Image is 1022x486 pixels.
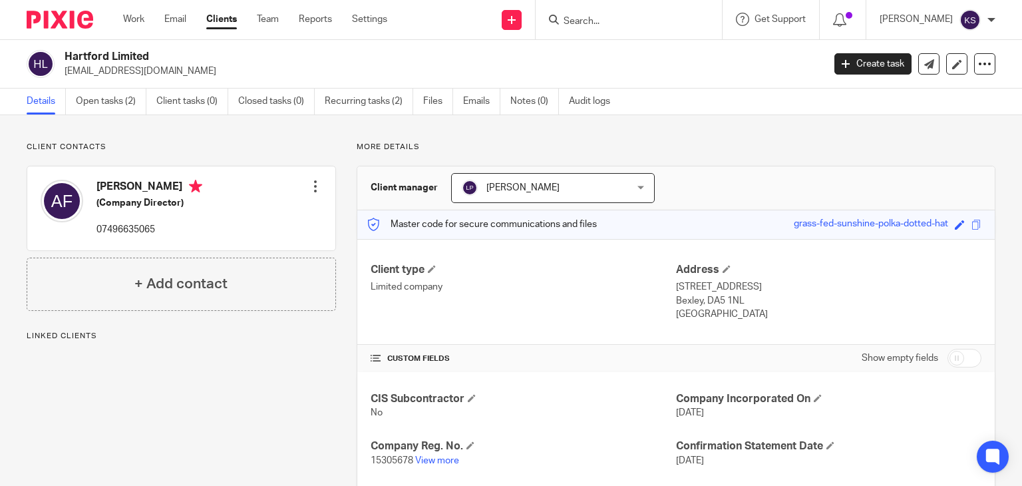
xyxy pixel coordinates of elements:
a: Clients [206,13,237,26]
h4: Company Incorporated On [676,392,981,406]
h4: [PERSON_NAME] [96,180,202,196]
a: Recurring tasks (2) [325,89,413,115]
img: svg%3E [462,180,478,196]
h4: Confirmation Statement Date [676,439,981,453]
span: [PERSON_NAME] [486,183,560,192]
p: [EMAIL_ADDRESS][DOMAIN_NAME] [65,65,814,78]
span: [DATE] [676,456,704,465]
div: grass-fed-sunshine-polka-dotted-hat [794,217,948,232]
a: Client tasks (0) [156,89,228,115]
h5: (Company Director) [96,196,202,210]
p: [STREET_ADDRESS] [676,280,981,294]
h4: CIS Subcontractor [371,392,676,406]
h3: Client manager [371,181,438,194]
img: Pixie [27,11,93,29]
p: 07496635065 [96,223,202,236]
h2: Hartford Limited [65,50,665,64]
a: Emails [463,89,500,115]
a: Work [123,13,144,26]
a: Details [27,89,66,115]
h4: CUSTOM FIELDS [371,354,676,364]
a: Notes (0) [510,89,559,115]
p: Limited company [371,280,676,294]
a: View more [415,456,459,465]
img: svg%3E [959,9,981,31]
a: Email [164,13,186,26]
p: [GEOGRAPHIC_DATA] [676,308,981,321]
p: More details [357,142,995,152]
p: Master code for secure communications and files [367,218,597,231]
a: Closed tasks (0) [238,89,315,115]
label: Show empty fields [862,352,938,365]
h4: Address [676,263,981,277]
a: Team [257,13,279,26]
span: No [371,408,383,417]
a: Settings [352,13,387,26]
a: Audit logs [569,89,620,115]
p: Bexley, DA5 1NL [676,294,981,308]
h4: Company Reg. No. [371,439,676,453]
p: Client contacts [27,142,336,152]
img: svg%3E [27,50,55,78]
a: Open tasks (2) [76,89,146,115]
h4: + Add contact [134,274,228,294]
a: Files [423,89,453,115]
a: Create task [834,53,912,75]
img: svg%3E [41,180,83,222]
p: Linked clients [27,331,336,342]
a: Reports [299,13,332,26]
i: Primary [189,180,202,193]
span: [DATE] [676,408,704,417]
p: [PERSON_NAME] [880,13,953,26]
span: 15305678 [371,456,413,465]
input: Search [562,16,682,28]
span: Get Support [755,15,806,24]
h4: Client type [371,263,676,277]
